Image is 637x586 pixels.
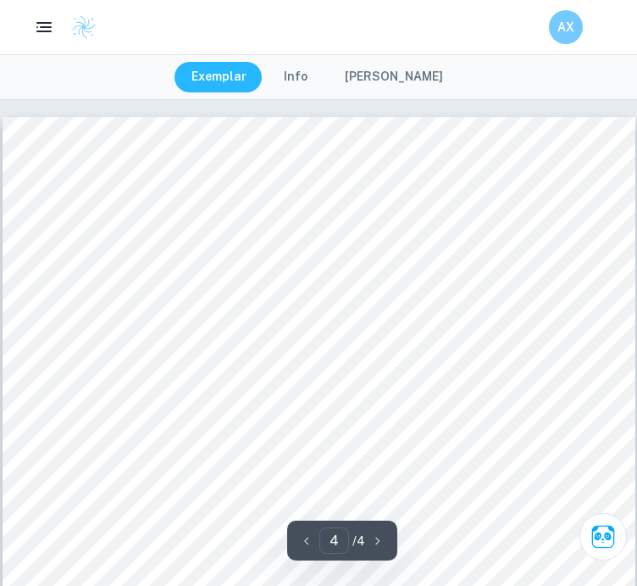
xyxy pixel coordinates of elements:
button: Exemplar [174,62,263,92]
button: Ask Clai [579,513,627,561]
h6: AX [557,18,576,36]
img: Clastify logo [71,14,97,40]
button: AX [549,10,583,44]
button: Info [267,62,324,92]
a: Clastify logo [61,14,97,40]
button: [PERSON_NAME] [328,62,460,92]
p: / 4 [352,532,365,550]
